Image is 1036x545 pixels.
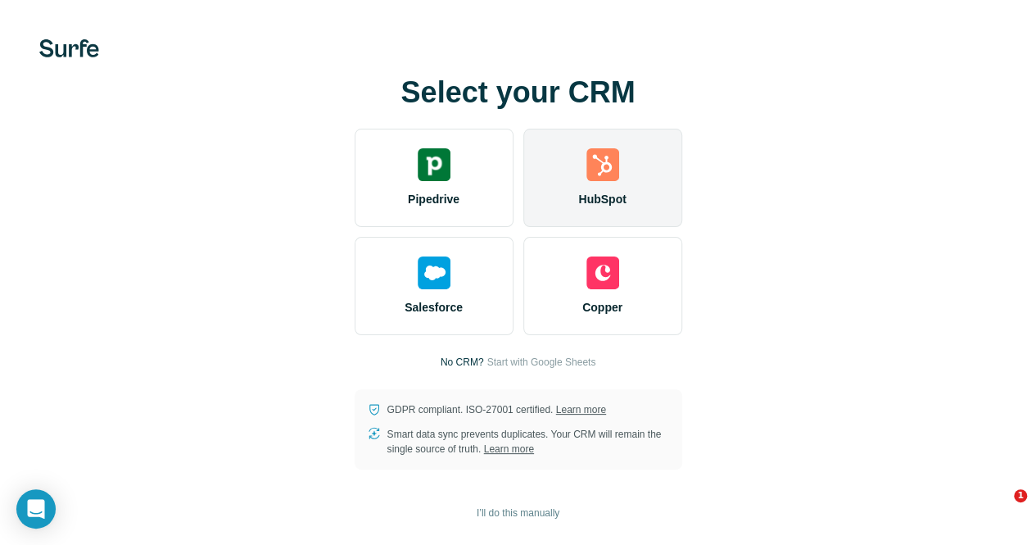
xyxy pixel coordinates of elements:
img: Surfe's logo [39,39,99,57]
a: Learn more [556,404,606,416]
span: 1 [1014,489,1027,502]
img: pipedrive's logo [418,148,450,181]
span: HubSpot [578,191,626,207]
span: Salesforce [405,299,463,316]
p: GDPR compliant. ISO-27001 certified. [387,402,606,417]
div: Open Intercom Messenger [16,489,56,529]
a: Learn more [484,443,534,455]
span: Pipedrive [408,191,459,207]
iframe: Intercom live chat [980,489,1020,529]
span: Copper [582,299,622,316]
img: copper's logo [586,257,619,289]
button: I’ll do this manually [465,501,571,525]
p: No CRM? [441,355,484,370]
h1: Select your CRM [355,76,682,109]
img: salesforce's logo [418,257,450,289]
button: Start with Google Sheets [486,355,595,370]
span: I’ll do this manually [477,506,559,520]
img: hubspot's logo [586,148,619,181]
p: Smart data sync prevents duplicates. Your CRM will remain the single source of truth. [387,427,669,456]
